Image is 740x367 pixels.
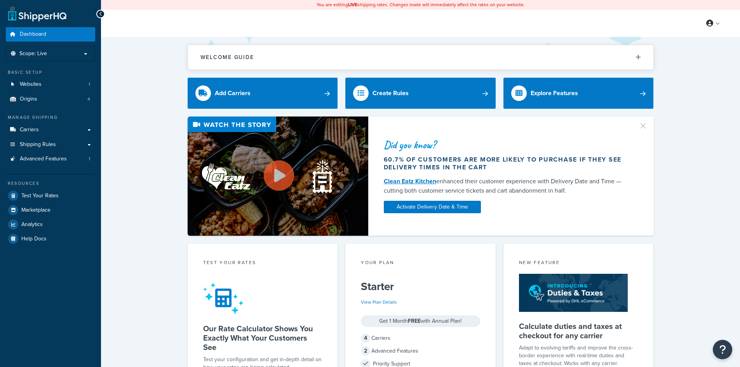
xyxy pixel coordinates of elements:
li: Origins [6,92,95,106]
button: Welcome Guide [188,45,653,70]
a: Websites1 [6,77,95,92]
div: Carriers [361,333,480,344]
a: Test Your Rates [6,189,95,203]
span: Analytics [21,221,43,228]
span: 4 [361,334,370,343]
h5: Calculate duties and taxes at checkout for any carrier [519,322,638,340]
span: Dashboard [20,31,46,38]
span: 1 [89,81,90,88]
h5: Starter [361,280,480,293]
span: Advanced Features [20,156,67,162]
strong: FREE [408,317,421,325]
a: Help Docs [6,232,95,246]
a: Create Rules [345,78,496,109]
a: Origins4 [6,92,95,106]
div: Create Rules [373,88,409,99]
span: 1 [89,156,90,162]
div: Get 1 Month with Annual Plan! [361,315,480,327]
li: Advanced Features [6,152,95,166]
div: Test your rates [203,259,322,268]
a: View Plan Details [361,299,397,306]
div: New Feature [519,259,638,268]
div: 60.7% of customers are more likely to purchase if they see delivery times in the cart [384,156,629,171]
button: Open Resource Center [713,340,732,359]
span: 2 [361,346,370,356]
span: Origins [20,96,37,103]
a: Analytics [6,217,95,231]
span: Help Docs [21,236,47,242]
a: Explore Features [503,78,654,109]
div: Basic Setup [6,69,95,76]
div: Your Plan [361,259,480,268]
span: 4 [87,96,90,103]
a: Shipping Rules [6,137,95,152]
h5: Our Rate Calculator Shows You Exactly What Your Customers See [203,324,322,352]
h2: Welcome Guide [200,54,254,60]
div: enhanced their customer experience with Delivery Date and Time — cutting both customer service ti... [384,177,629,195]
div: Did you know? [384,139,629,150]
a: Add Carriers [188,78,338,109]
div: Manage Shipping [6,114,95,121]
a: Clean Eatz Kitchen [384,177,436,186]
div: Advanced Features [361,346,480,357]
div: Explore Features [531,88,578,99]
a: Dashboard [6,27,95,42]
span: Marketplace [21,207,50,214]
a: Carriers [6,123,95,137]
span: Carriers [20,127,39,133]
a: Activate Delivery Date & Time [384,201,481,213]
li: Websites [6,77,95,92]
span: Websites [20,81,42,88]
b: LIVE [348,1,357,8]
span: Test Your Rates [21,193,59,199]
a: Advanced Features1 [6,152,95,166]
div: Resources [6,180,95,187]
span: Shipping Rules [20,141,56,148]
div: Add Carriers [215,88,251,99]
span: Scope: Live [19,50,47,57]
img: Video thumbnail [188,117,368,236]
a: Marketplace [6,203,95,217]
